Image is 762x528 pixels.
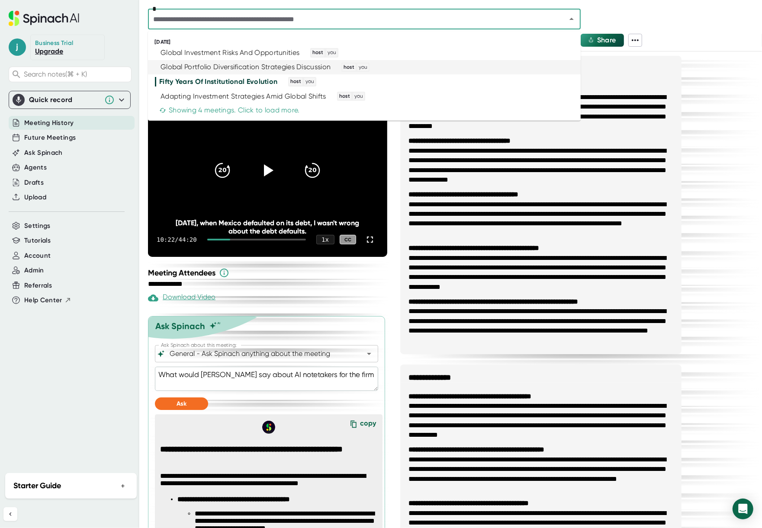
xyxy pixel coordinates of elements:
[161,92,326,101] div: Adapting Investment Strategies Amid Global Shifts
[148,268,389,278] div: Meeting Attendees
[353,93,364,100] span: you
[363,348,375,360] button: Open
[733,499,753,519] div: Open Intercom Messenger
[155,397,208,410] button: Ask
[360,419,376,431] div: copy
[566,13,578,25] button: Close
[29,96,100,104] div: Quick record
[155,367,378,391] textarea: What would [PERSON_NAME] say about AI notetakers for the firm
[24,295,62,305] span: Help Center
[177,400,186,407] span: Ask
[338,93,351,100] span: host
[155,321,205,331] div: Ask Spinach
[24,266,44,275] button: Admin
[340,235,356,245] div: CC
[342,64,356,71] span: host
[24,192,46,202] button: Upload
[9,38,26,56] span: j
[161,48,299,57] div: Global Investment Risks And Opportunities
[597,36,616,44] span: Share
[172,219,363,235] div: [DATE], when Mexico defaulted on its debt, I wasn't wrong about the debt defaults.
[13,91,127,109] div: Quick record
[168,348,350,360] input: What can we do to help?
[289,78,302,86] span: host
[148,293,215,303] div: Download Video
[13,480,61,492] h2: Starter Guide
[24,118,74,128] button: Meeting History
[357,64,369,71] span: you
[311,49,325,57] span: host
[3,507,17,521] button: Collapse sidebar
[24,163,47,173] button: Agents
[24,133,76,143] button: Future Meetings
[159,77,277,86] div: Fifty Years Of Institutional Evolution
[154,39,581,45] div: [DATE]
[24,236,51,246] button: Tutorials
[117,480,129,492] button: +
[24,221,51,231] button: Settings
[326,49,338,57] span: you
[159,106,300,115] div: Showing 4 meetings. Click to load more.
[304,78,315,86] span: you
[581,34,624,47] button: Share
[24,295,71,305] button: Help Center
[24,281,52,291] button: Referrals
[24,251,51,261] button: Account
[35,47,63,55] a: Upgrade
[316,235,334,244] div: 1 x
[24,148,63,158] button: Ask Spinach
[24,178,44,188] button: Drafts
[24,70,129,78] span: Search notes (⌘ + K)
[161,63,331,71] div: Global Portfolio Diversification Strategies Discussion
[157,236,197,243] div: 10:22 / 44:20
[35,39,75,47] div: Business Trial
